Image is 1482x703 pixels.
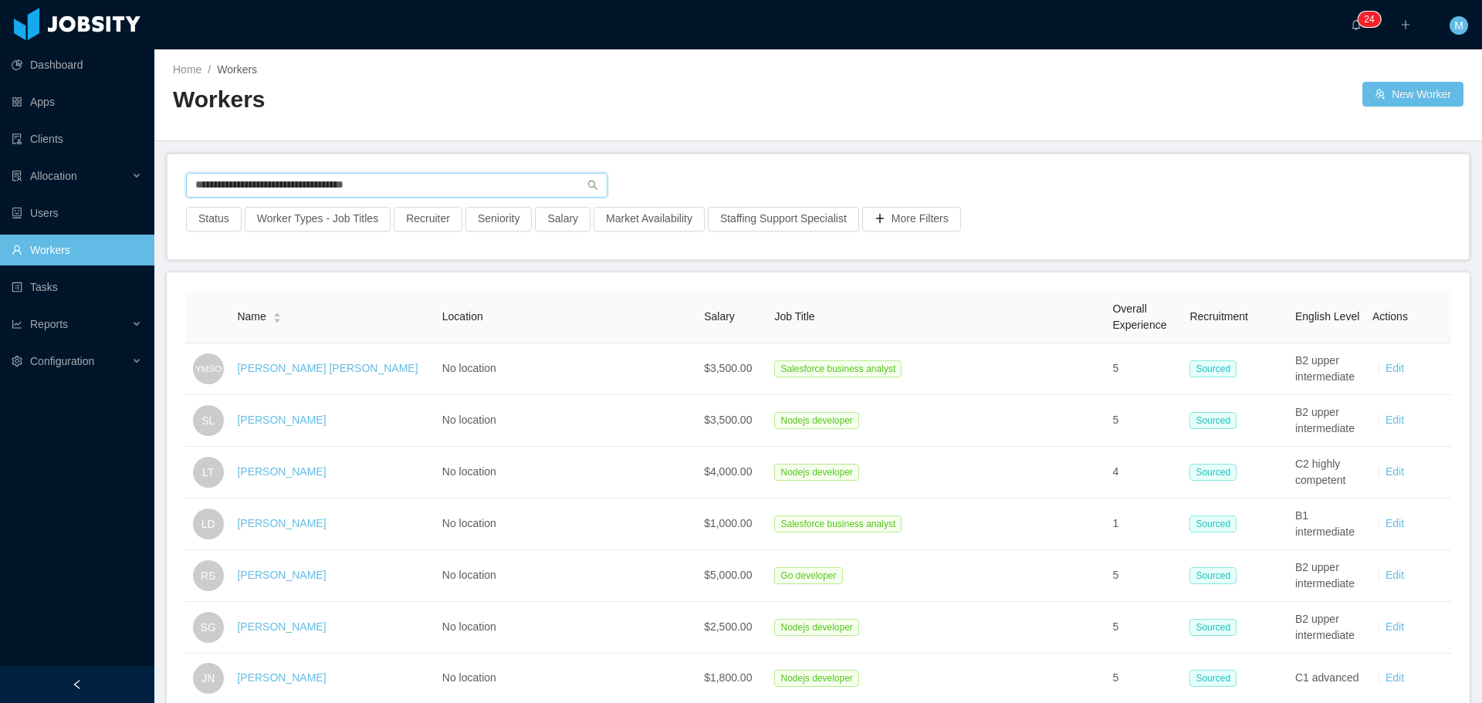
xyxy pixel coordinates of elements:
[1189,362,1243,374] a: Sourced
[202,457,214,488] span: LT
[1189,412,1237,429] span: Sourced
[201,612,216,643] span: SG
[1189,310,1247,323] span: Recruitment
[465,207,532,232] button: Seniority
[774,515,902,532] span: Salesforce business analyst
[186,207,242,232] button: Status
[30,355,94,367] span: Configuration
[1106,447,1183,499] td: 4
[1189,670,1237,687] span: Sourced
[1454,16,1463,35] span: M
[12,86,142,117] a: icon: appstoreApps
[1289,602,1366,654] td: B2 upper intermediate
[1386,465,1404,478] a: Edit
[1189,671,1243,684] a: Sourced
[1106,395,1183,447] td: 5
[173,84,818,116] h2: Workers
[1289,447,1366,499] td: C2 highly competent
[1189,464,1237,481] span: Sourced
[195,356,222,382] span: YMSO
[1189,620,1243,633] a: Sourced
[1189,515,1237,532] span: Sourced
[1289,550,1366,602] td: B2 upper intermediate
[704,362,752,374] span: $3,500.00
[1369,12,1375,27] p: 4
[774,567,842,584] span: Go developer
[1289,395,1366,447] td: B2 upper intermediate
[201,560,215,591] span: RS
[272,316,281,321] i: icon: caret-down
[12,235,142,265] a: icon: userWorkers
[12,49,142,80] a: icon: pie-chartDashboard
[1112,302,1166,331] span: Overall Experience
[704,414,752,426] span: $3,500.00
[436,550,698,602] td: No location
[774,619,858,636] span: Nodejs developer
[436,343,698,395] td: No location
[237,671,326,684] a: [PERSON_NAME]
[30,318,68,330] span: Reports
[704,310,735,323] span: Salary
[1189,619,1237,636] span: Sourced
[436,499,698,550] td: No location
[1189,465,1243,478] a: Sourced
[1386,569,1404,581] a: Edit
[245,207,391,232] button: Worker Types - Job Titles
[1295,310,1359,323] span: English Level
[436,395,698,447] td: No location
[704,671,752,684] span: $1,800.00
[1386,620,1404,633] a: Edit
[774,412,858,429] span: Nodejs developer
[272,310,282,321] div: Sort
[1386,671,1404,684] a: Edit
[1358,12,1380,27] sup: 24
[1106,343,1183,395] td: 5
[587,180,598,191] i: icon: search
[1189,414,1243,426] a: Sourced
[704,569,752,581] span: $5,000.00
[704,517,752,529] span: $1,000.00
[1362,82,1463,106] button: icon: usergroup-addNew Worker
[1106,602,1183,654] td: 5
[173,63,201,76] a: Home
[12,356,22,367] i: icon: setting
[1289,343,1366,395] td: B2 upper intermediate
[1386,362,1404,374] a: Edit
[774,670,858,687] span: Nodejs developer
[217,63,257,76] span: Workers
[1386,414,1404,426] a: Edit
[1189,567,1237,584] span: Sourced
[774,464,858,481] span: Nodejs developer
[1106,550,1183,602] td: 5
[237,309,266,325] span: Name
[436,602,698,654] td: No location
[1189,360,1237,377] span: Sourced
[12,319,22,330] i: icon: line-chart
[1106,499,1183,550] td: 1
[272,311,281,316] i: icon: caret-up
[12,198,142,228] a: icon: robotUsers
[1364,12,1369,27] p: 2
[30,170,77,182] span: Allocation
[12,272,142,302] a: icon: profileTasks
[862,207,961,232] button: icon: plusMore Filters
[237,620,326,633] a: [PERSON_NAME]
[237,362,418,374] a: [PERSON_NAME] [PERSON_NAME]
[201,663,215,694] span: JN
[237,517,326,529] a: [PERSON_NAME]
[1386,517,1404,529] a: Edit
[774,310,814,323] span: Job Title
[704,465,752,478] span: $4,000.00
[535,207,590,232] button: Salary
[442,310,483,323] span: Location
[436,447,698,499] td: No location
[12,171,22,181] i: icon: solution
[237,569,326,581] a: [PERSON_NAME]
[704,620,752,633] span: $2,500.00
[1351,19,1362,30] i: icon: bell
[594,207,705,232] button: Market Availability
[1400,19,1411,30] i: icon: plus
[1189,569,1243,581] a: Sourced
[708,207,859,232] button: Staffing Support Specialist
[12,123,142,154] a: icon: auditClients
